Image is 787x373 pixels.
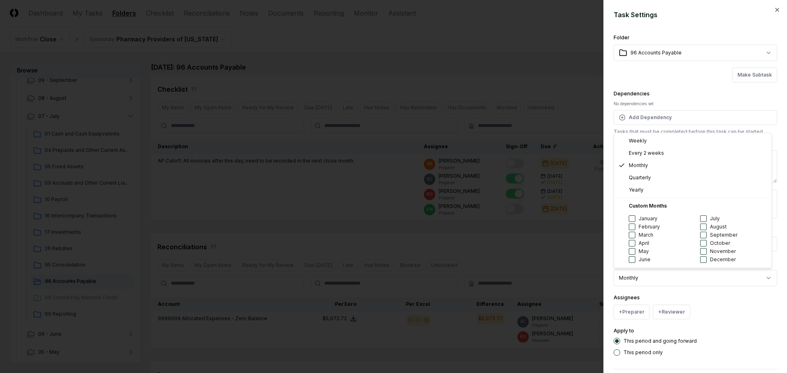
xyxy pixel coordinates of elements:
[639,239,649,247] label: April
[710,255,736,264] label: December
[639,231,653,239] label: March
[710,239,730,247] label: October
[710,215,720,223] label: July
[639,255,651,264] label: June
[629,174,651,181] span: Quarterly
[710,247,736,255] label: November
[629,137,647,145] span: Weekly
[629,202,767,210] div: Custom Months
[639,215,657,223] label: January
[710,223,727,231] label: August
[710,231,737,239] label: September
[629,186,644,194] span: Yearly
[639,247,649,255] label: May
[629,162,648,169] span: Monthly
[639,223,660,231] label: February
[629,149,664,157] span: Every 2 weeks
